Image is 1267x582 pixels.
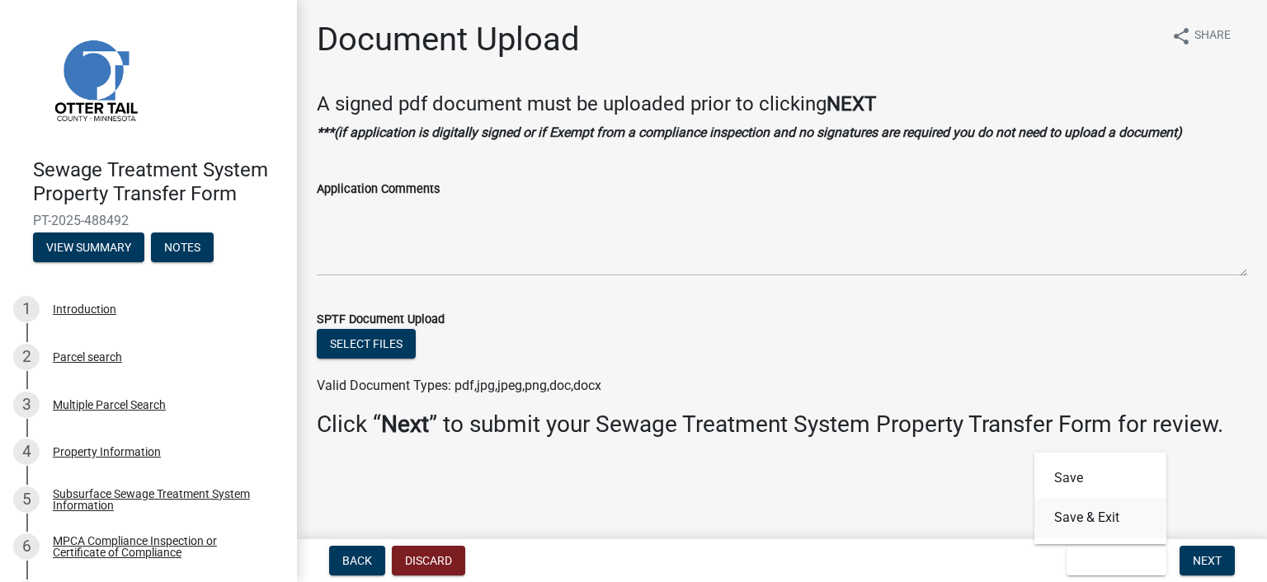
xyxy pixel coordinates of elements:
button: Discard [392,546,465,575]
wm-modal-confirm: Notes [151,242,214,255]
button: Select files [317,329,416,359]
div: 1 [13,296,40,322]
button: shareShare [1158,20,1244,52]
wm-modal-confirm: Summary [33,242,144,255]
div: Multiple Parcel Search [53,399,166,411]
strong: ***(if application is digitally signed or if Exempt from a compliance inspection and no signature... [317,124,1182,140]
button: Save & Exit [1067,546,1166,575]
button: Next [1180,546,1235,575]
h4: Sewage Treatment System Property Transfer Form [33,158,284,206]
div: MPCA Compliance Inspection or Certificate of Compliance [53,535,271,558]
span: Save & Exit [1080,554,1143,567]
div: 3 [13,392,40,418]
div: Save & Exit [1034,452,1166,544]
span: Share [1194,26,1231,46]
i: share [1171,26,1191,46]
div: Subsurface Sewage Treatment System Information [53,488,271,511]
strong: NEXT [827,92,876,115]
label: SPTF Document Upload [317,314,445,326]
button: Notes [151,232,214,262]
button: View Summary [33,232,144,262]
div: 6 [13,533,40,560]
label: Application Comments [317,184,440,195]
span: Next [1193,554,1222,567]
span: PT-2025-488492 [33,213,264,228]
div: Parcel search [53,351,122,363]
button: Back [329,546,385,575]
div: 2 [13,344,40,370]
div: 4 [13,439,40,465]
div: 5 [13,486,40,513]
div: Introduction [53,303,116,315]
button: Save [1034,458,1166,498]
span: Back [342,554,372,567]
h1: Document Upload [317,20,580,59]
div: Property Information [53,446,161,458]
h4: A signed pdf document must be uploaded prior to clicking [317,92,1247,116]
span: Valid Document Types: pdf,jpg,jpeg,png,doc,docx [317,378,601,393]
h3: Click “ ” to submit your Sewage Treatment System Property Transfer Form for review. [317,411,1247,439]
button: Save & Exit [1034,498,1166,537]
strong: Next [381,411,429,438]
img: Otter Tail County, Minnesota [33,17,157,141]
